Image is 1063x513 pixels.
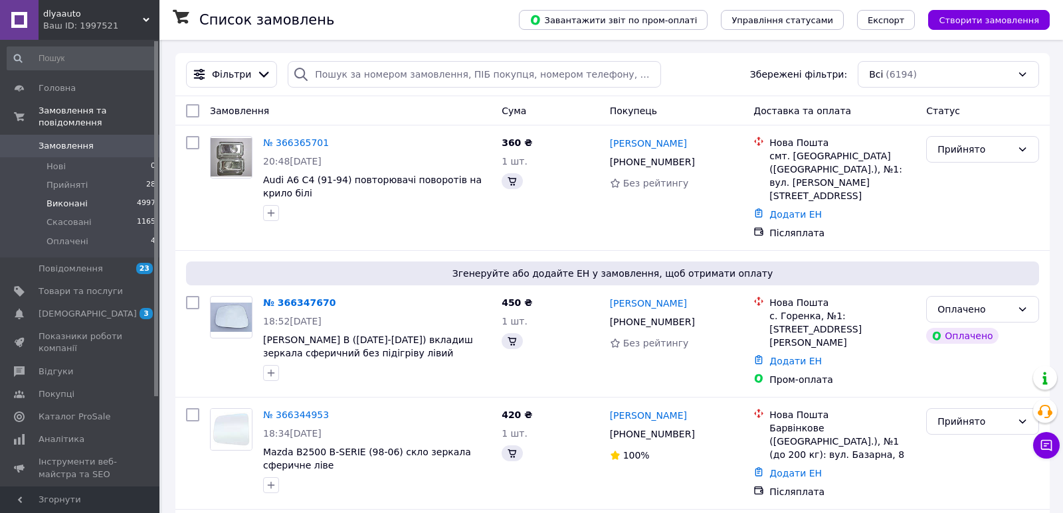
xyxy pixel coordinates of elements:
[151,236,155,248] span: 4
[769,149,916,202] div: смт. [GEOGRAPHIC_DATA] ([GEOGRAPHIC_DATA].), №1: вул. [PERSON_NAME][STREET_ADDRESS]
[211,409,252,450] img: Фото товару
[769,408,916,421] div: Нова Пошта
[199,12,334,28] h1: Список замовлень
[926,106,960,116] span: Статус
[769,309,916,349] div: с. Горенка, №1: [STREET_ADDRESS][PERSON_NAME]
[753,106,851,116] span: Доставка та оплата
[731,15,833,25] span: Управління статусами
[288,61,661,88] input: Пошук за номером замовлення, ПІБ покупця, номером телефону, Email, номером накладної
[926,328,998,344] div: Оплачено
[47,198,88,210] span: Виконані
[263,175,482,198] a: Audi A6 C4 (91-94) повторювачі поворотів на крило білі
[263,316,322,327] span: 18:52[DATE]
[136,263,153,274] span: 23
[47,161,66,173] span: Нові
[610,409,687,422] a: [PERSON_NAME]
[928,10,1050,30] button: Створити замовлення
[151,161,155,173] span: 0
[39,285,123,297] span: Товари та послуги
[750,68,847,81] span: Збережені фільтри:
[39,140,94,152] span: Замовлення
[607,425,698,443] div: [PHONE_NUMBER]
[212,68,251,81] span: Фільтри
[263,297,336,308] a: № 366347670
[868,15,905,25] span: Експорт
[263,334,473,358] a: [PERSON_NAME] B ([DATE]-[DATE]) вкладиш зеркала сферичний без підігріву лівий
[937,142,1012,157] div: Прийнято
[530,14,697,26] span: Завантажити звіт по пром-оплаті
[39,388,74,400] span: Покупці
[769,356,822,366] a: Додати ЕН
[502,137,532,148] span: 360 ₴
[210,136,252,179] a: Фото товару
[7,46,157,70] input: Пошук
[39,366,73,378] span: Відгуки
[39,82,76,94] span: Головна
[769,226,916,240] div: Післяплата
[191,267,1034,280] span: Згенеруйте або додайте ЕН у замовлення, щоб отримати оплату
[502,409,532,420] span: 420 ₴
[502,316,528,327] span: 1 шт.
[623,178,689,188] span: Без рейтингу
[43,8,143,20] span: dlyaauto
[623,338,689,348] span: Без рейтингу
[769,296,916,309] div: Нова Пошта
[769,468,822,478] a: Додати ЕН
[607,313,698,331] div: [PHONE_NUMBER]
[210,296,252,338] a: Фото товару
[43,20,159,32] div: Ваш ID: 1997521
[502,428,528,439] span: 1 шт.
[623,450,650,461] span: 100%
[146,179,155,191] span: 28
[39,433,84,445] span: Аналітика
[47,216,92,228] span: Скасовані
[47,179,88,191] span: Прийняті
[610,106,657,116] span: Покупець
[39,456,123,480] span: Інструменти веб-майстра та SEO
[769,373,916,386] div: Пром-оплата
[137,216,155,228] span: 1165
[721,10,844,30] button: Управління статусами
[39,263,103,275] span: Повідомлення
[210,106,269,116] span: Замовлення
[607,153,698,171] div: [PHONE_NUMBER]
[769,485,916,498] div: Післяплата
[211,138,252,177] img: Фото товару
[263,428,322,439] span: 18:34[DATE]
[915,14,1050,25] a: Створити замовлення
[263,156,322,167] span: 20:48[DATE]
[769,421,916,461] div: Барвінкове ([GEOGRAPHIC_DATA].), №1 (до 200 кг): вул. Базарна, 8
[610,297,687,310] a: [PERSON_NAME]
[610,137,687,150] a: [PERSON_NAME]
[502,106,526,116] span: Cума
[939,15,1039,25] span: Створити замовлення
[263,409,329,420] a: № 366344953
[263,137,329,148] a: № 366365701
[263,447,471,471] a: Mazda B2500 B-SERIE (98-06) скло зеркала сферичне ліве
[886,69,917,80] span: (6194)
[137,198,155,210] span: 4997
[519,10,708,30] button: Завантажити звіт по пром-оплаті
[502,297,532,308] span: 450 ₴
[937,414,1012,429] div: Прийнято
[47,236,88,248] span: Оплачені
[39,105,159,129] span: Замовлення та повідомлення
[869,68,883,81] span: Всі
[39,308,137,320] span: [DEMOGRAPHIC_DATA]
[502,156,528,167] span: 1 шт.
[211,303,252,332] img: Фото товару
[769,136,916,149] div: Нова Пошта
[39,330,123,354] span: Показники роботи компанії
[210,408,252,451] a: Фото товару
[140,308,153,319] span: 3
[769,209,822,220] a: Додати ЕН
[937,302,1012,317] div: Оплачено
[1033,432,1060,459] button: Чат з покупцем
[857,10,916,30] button: Експорт
[39,411,110,423] span: Каталог ProSale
